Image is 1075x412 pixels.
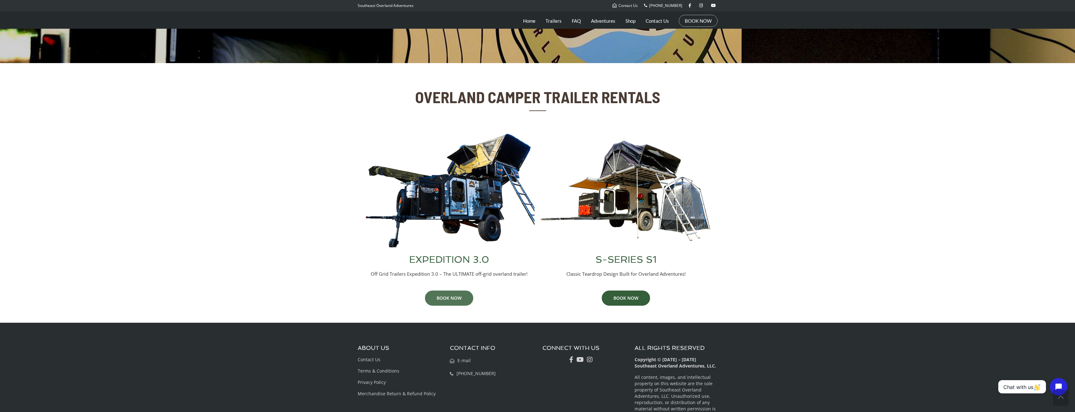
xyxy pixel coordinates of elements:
[358,391,436,397] a: Merchandise Return & Refund Policy
[523,13,535,29] a: Home
[364,133,535,249] img: Off Grid Trailers Expedition 3.0 Overland Trailer Full Setup
[450,345,533,351] h3: CONTACT INFO
[591,13,615,29] a: Adventures
[625,13,636,29] a: Shop
[364,255,535,264] h3: EXPEDITION 3.0
[541,133,711,249] img: Southeast Overland Adventures S-Series S1 Overland Trailer Full Setup
[644,3,682,8] a: [PHONE_NUMBER]
[541,255,711,264] h3: S-SERIES S1
[685,18,712,24] a: BOOK NOW
[425,291,473,306] a: BOOK NOW
[358,2,414,10] p: Southeast Overland Adventures
[646,13,669,29] a: Contact Us
[635,356,716,369] b: Copyright © [DATE] – [DATE] Southeast Overland Adventures, LLC.
[572,13,581,29] a: FAQ
[358,379,386,385] a: Privacy Policy
[618,3,638,8] span: Contact Us
[414,88,662,106] h2: OVERLAND CAMPER TRAILER RENTALS
[541,271,711,277] p: Classic Teardrop Design Built for Overland Adventures!
[358,345,441,351] h3: ABOUT US
[602,291,650,306] a: BOOK NOW
[612,3,638,8] a: Contact Us
[546,13,562,29] a: Trailers
[358,368,399,374] a: Terms & Conditions
[364,271,535,277] p: Off Grid Trailers Expedition 3.0 – The ULTIMATE off-grid overland trailer!
[450,370,496,376] a: [PHONE_NUMBER]
[542,345,625,351] h3: CONNECT WITH US
[457,370,496,376] span: [PHONE_NUMBER]
[358,356,380,362] a: Contact Us
[457,357,471,363] span: E-mail
[649,3,682,8] span: [PHONE_NUMBER]
[450,357,471,363] a: E-mail
[635,345,718,351] h3: ALL RIGHTS RESERVED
